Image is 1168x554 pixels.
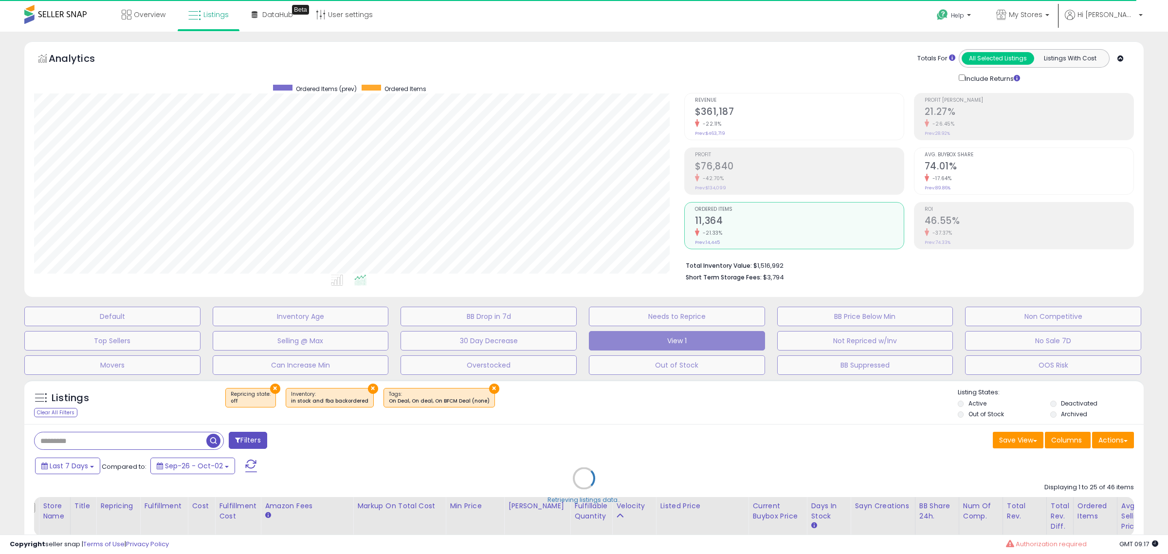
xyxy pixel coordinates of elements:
[925,207,1133,212] span: ROI
[686,261,752,270] b: Total Inventory Value:
[401,355,577,375] button: Overstocked
[296,85,357,93] span: Ordered Items (prev)
[589,307,765,326] button: Needs to Reprice
[929,1,981,32] a: Help
[695,161,904,174] h2: $76,840
[962,52,1034,65] button: All Selected Listings
[24,307,201,326] button: Default
[925,215,1133,228] h2: 46.55%
[686,273,762,281] b: Short Term Storage Fees:
[699,120,722,128] small: -22.11%
[925,106,1133,119] h2: 21.27%
[49,52,114,68] h5: Analytics
[925,185,950,191] small: Prev: 89.86%
[401,331,577,351] button: 30 Day Decrease
[24,331,201,351] button: Top Sellers
[699,229,723,237] small: -21.33%
[925,240,950,245] small: Prev: 74.33%
[384,85,426,93] span: Ordered Items
[1034,52,1106,65] button: Listings With Cost
[699,175,724,182] small: -42.70%
[1065,10,1143,32] a: Hi [PERSON_NAME]
[401,307,577,326] button: BB Drop in 7d
[763,273,784,282] span: $3,794
[292,5,309,15] div: Tooltip anchor
[134,10,165,19] span: Overview
[695,98,904,103] span: Revenue
[925,161,1133,174] h2: 74.01%
[925,152,1133,158] span: Avg. Buybox Share
[213,307,389,326] button: Inventory Age
[777,355,953,375] button: BB Suppressed
[936,9,949,21] i: Get Help
[547,495,620,504] div: Retrieving listings data..
[24,355,201,375] button: Movers
[695,240,720,245] small: Prev: 14,445
[695,185,726,191] small: Prev: $134,099
[777,307,953,326] button: BB Price Below Min
[965,331,1141,351] button: No Sale 7D
[589,331,765,351] button: View 1
[686,259,1127,271] li: $1,516,992
[695,152,904,158] span: Profit
[213,331,389,351] button: Selling @ Max
[965,307,1141,326] button: Non Competitive
[925,98,1133,103] span: Profit [PERSON_NAME]
[965,355,1141,375] button: OOS Risk
[1009,10,1042,19] span: My Stores
[917,54,955,63] div: Totals For
[213,355,389,375] button: Can Increase Min
[1077,10,1136,19] span: Hi [PERSON_NAME]
[951,73,1032,83] div: Include Returns
[695,207,904,212] span: Ordered Items
[925,130,950,136] small: Prev: 28.92%
[10,539,45,549] strong: Copyright
[929,229,952,237] small: -37.37%
[10,540,169,549] div: seller snap | |
[695,215,904,228] h2: 11,364
[262,10,293,19] span: DataHub
[203,10,229,19] span: Listings
[929,175,952,182] small: -17.64%
[929,120,955,128] small: -26.45%
[777,331,953,351] button: Not Repriced w/Inv
[589,355,765,375] button: Out of Stock
[695,130,725,136] small: Prev: $463,719
[951,11,964,19] span: Help
[695,106,904,119] h2: $361,187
